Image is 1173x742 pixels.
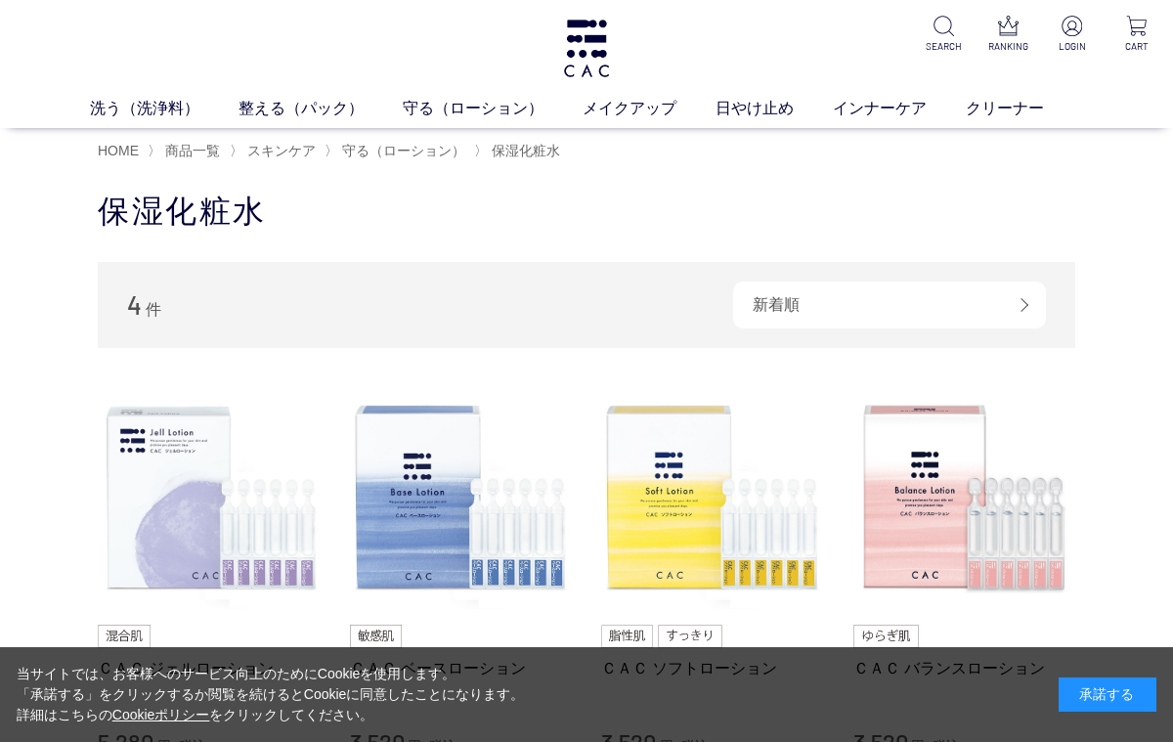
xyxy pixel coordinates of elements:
a: スキンケア [243,143,316,158]
a: 商品一覧 [161,143,220,158]
p: RANKING [987,39,1028,54]
a: HOME [98,143,139,158]
span: 商品一覧 [165,143,220,158]
img: 敏感肌 [350,625,403,648]
div: 承諾する [1059,677,1156,712]
a: 整える（パック） [239,97,403,120]
a: LOGIN [1052,16,1093,54]
img: ゆらぎ肌 [853,625,920,648]
div: 新着順 [733,282,1046,328]
a: SEARCH [923,16,964,54]
h1: 保湿化粧水 [98,191,1075,233]
li: 〉 [325,142,470,160]
a: 守る（ローション） [338,143,465,158]
li: 〉 [148,142,225,160]
a: メイクアップ [583,97,716,120]
a: 日やけ止め [716,97,833,120]
span: 件 [146,301,161,318]
img: ＣＡＣ ベースローション [350,387,573,610]
p: SEARCH [923,39,964,54]
p: LOGIN [1052,39,1093,54]
a: 守る（ローション） [403,97,583,120]
li: 〉 [230,142,321,160]
a: CART [1116,16,1157,54]
img: ＣＡＣ ソフトローション [601,387,824,610]
a: インナーケア [833,97,966,120]
img: logo [561,20,612,77]
p: CART [1116,39,1157,54]
img: 混合肌 [98,625,151,648]
img: 脂性肌 [601,625,653,648]
span: 守る（ローション） [342,143,465,158]
a: 洗う（洗浄料） [90,97,239,120]
img: ＣＡＣ ジェルローション [98,387,321,610]
span: 保湿化粧水 [492,143,560,158]
div: 当サイトでは、お客様へのサービス向上のためにCookieを使用します。 「承諾する」をクリックするか閲覧を続けるとCookieに同意したことになります。 詳細はこちらの をクリックしてください。 [17,664,525,725]
a: 保湿化粧水 [488,143,560,158]
a: RANKING [987,16,1028,54]
img: ＣＡＣ バランスローション [853,387,1076,610]
li: 〉 [474,142,565,160]
a: Cookieポリシー [112,707,210,722]
span: スキンケア [247,143,316,158]
img: すっきり [658,625,722,648]
span: 4 [127,289,142,320]
a: クリーナー [966,97,1083,120]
